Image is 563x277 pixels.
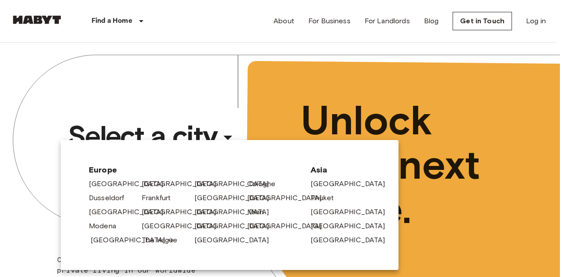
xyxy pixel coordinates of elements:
[194,193,278,203] a: [GEOGRAPHIC_DATA]
[142,221,225,231] a: [GEOGRAPHIC_DATA]
[89,193,133,203] a: Dusseldorf
[194,221,278,231] a: [GEOGRAPHIC_DATA]
[247,221,331,231] a: [GEOGRAPHIC_DATA]
[194,207,278,217] a: [GEOGRAPHIC_DATA]
[89,207,172,217] a: [GEOGRAPHIC_DATA]
[91,235,174,245] a: [GEOGRAPHIC_DATA]
[142,207,225,217] a: [GEOGRAPHIC_DATA]
[89,221,125,231] a: Modena
[142,179,225,189] a: [GEOGRAPHIC_DATA]
[311,221,394,231] a: [GEOGRAPHIC_DATA]
[311,179,394,189] a: [GEOGRAPHIC_DATA]
[247,207,273,217] a: Milan
[311,207,394,217] a: [GEOGRAPHIC_DATA]
[142,193,179,203] a: Frankfurt
[311,193,343,203] a: Phuket
[247,193,331,203] a: [GEOGRAPHIC_DATA]
[311,235,394,245] a: [GEOGRAPHIC_DATA]
[194,179,278,189] a: [GEOGRAPHIC_DATA]
[311,165,370,175] span: Asia
[247,179,284,189] a: Cologne
[89,165,296,175] span: Europe
[194,235,278,245] a: [GEOGRAPHIC_DATA]
[89,179,172,189] a: [GEOGRAPHIC_DATA]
